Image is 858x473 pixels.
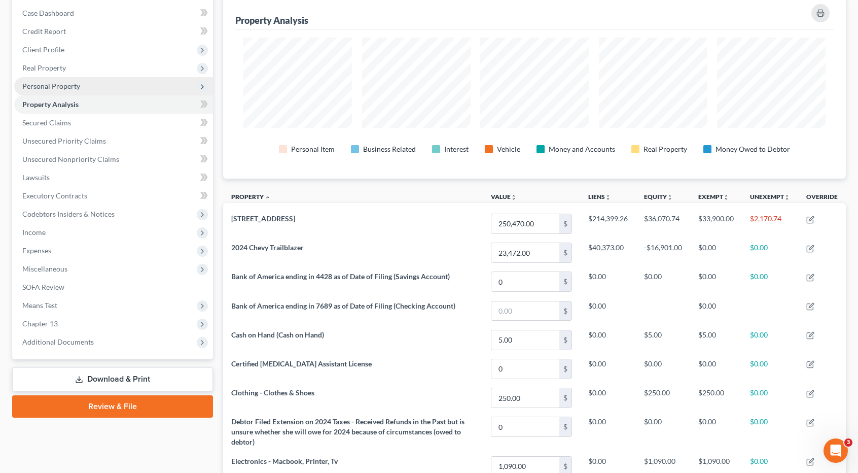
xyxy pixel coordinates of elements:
span: 3 [844,438,852,447]
td: $0.00 [690,354,742,383]
a: Lawsuits [14,168,213,187]
span: Chapter 13 [22,319,58,328]
div: Property Analysis [235,14,308,26]
td: $0.00 [690,296,742,325]
i: unfold_more [784,194,790,200]
td: $0.00 [580,383,636,412]
td: $0.00 [580,325,636,354]
td: $5.00 [690,325,742,354]
div: Money Owed to Debtor [716,144,790,154]
td: $33,900.00 [690,209,742,238]
span: Additional Documents [22,337,94,346]
span: 2024 Chevy Trailblazer [231,243,304,252]
a: Case Dashboard [14,4,213,22]
a: SOFA Review [14,278,213,296]
span: Electronics - Macbook, Printer, Tv [231,457,338,465]
td: $36,070.74 [636,209,690,238]
td: $214,399.26 [580,209,636,238]
div: Personal Item [291,144,335,154]
div: Vehicle [497,144,520,154]
input: 0.00 [491,417,559,436]
i: unfold_more [605,194,611,200]
span: Bank of America ending in 7689 as of Date of Filing (Checking Account) [231,301,455,310]
a: Property expand_less [231,193,271,200]
div: $ [559,417,571,436]
a: Property Analysis [14,95,213,114]
span: Case Dashboard [22,9,74,17]
td: $0.00 [636,267,690,296]
span: Debtor Filed Extension on 2024 Taxes - Received Refunds in the Past but is unsure whether she wil... [231,417,464,446]
input: 0.00 [491,301,559,321]
td: $0.00 [742,239,798,267]
div: $ [559,301,571,321]
span: [STREET_ADDRESS] [231,214,295,223]
td: $0.00 [742,267,798,296]
div: $ [559,214,571,233]
span: Clothing - Clothes & Shoes [231,388,314,397]
div: $ [559,330,571,350]
a: Valueunfold_more [491,193,517,200]
div: Real Property [643,144,687,154]
td: $0.00 [690,239,742,267]
th: Override [798,187,846,210]
div: Money and Accounts [549,144,615,154]
td: $250.00 [636,383,690,412]
a: Unsecured Nonpriority Claims [14,150,213,168]
span: Credit Report [22,27,66,36]
td: $0.00 [690,413,742,452]
span: Lawsuits [22,173,50,182]
span: Personal Property [22,82,80,90]
a: Equityunfold_more [644,193,673,200]
input: 0.00 [491,272,559,291]
input: 0.00 [491,359,559,379]
span: Secured Claims [22,118,71,127]
a: Credit Report [14,22,213,41]
input: 0.00 [491,388,559,408]
a: Unsecured Priority Claims [14,132,213,150]
span: SOFA Review [22,283,64,291]
td: $0.00 [636,354,690,383]
i: unfold_more [511,194,517,200]
a: Download & Print [12,367,213,391]
span: Real Property [22,63,66,72]
div: Business Related [363,144,416,154]
i: unfold_more [723,194,729,200]
span: Codebtors Insiders & Notices [22,210,115,218]
i: unfold_more [667,194,673,200]
a: Review & File [12,395,213,418]
span: Expenses [22,246,51,255]
td: $5.00 [636,325,690,354]
td: $0.00 [580,413,636,452]
i: expand_less [265,194,271,200]
div: $ [559,243,571,262]
td: $0.00 [742,325,798,354]
a: Exemptunfold_more [698,193,729,200]
span: Client Profile [22,45,64,54]
td: $0.00 [690,267,742,296]
div: $ [559,359,571,379]
span: Bank of America ending in 4428 as of Date of Filing (Savings Account) [231,272,450,281]
td: $0.00 [742,413,798,452]
div: $ [559,272,571,291]
input: 0.00 [491,330,559,350]
input: 0.00 [491,214,559,233]
span: Income [22,228,46,236]
td: -$16,901.00 [636,239,690,267]
input: 0.00 [491,243,559,262]
td: $0.00 [580,354,636,383]
span: Means Test [22,301,57,310]
td: $2,170.74 [742,209,798,238]
a: Secured Claims [14,114,213,132]
span: Unsecured Nonpriority Claims [22,155,119,163]
iframe: Intercom live chat [824,438,848,463]
td: $40,373.00 [580,239,636,267]
td: $0.00 [580,296,636,325]
a: Liensunfold_more [588,193,611,200]
td: $0.00 [742,383,798,412]
span: Miscellaneous [22,264,67,273]
td: $0.00 [580,267,636,296]
a: Unexemptunfold_more [750,193,790,200]
span: Certified [MEDICAL_DATA] Assistant License [231,359,372,368]
td: $0.00 [636,413,690,452]
span: Property Analysis [22,100,79,109]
